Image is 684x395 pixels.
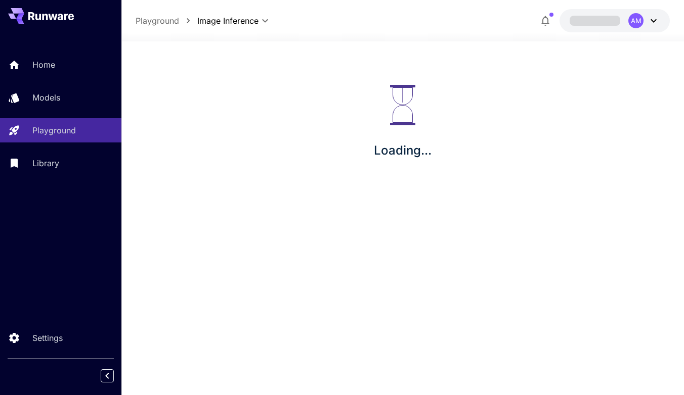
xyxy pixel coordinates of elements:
a: Playground [136,15,179,27]
span: Image Inference [197,15,259,27]
p: Playground [32,124,76,136]
nav: breadcrumb [136,15,197,27]
div: AM [628,13,644,28]
div: Collapse sidebar [108,367,121,385]
button: AM [560,9,670,32]
p: Models [32,91,60,104]
p: Loading... [374,141,432,160]
p: Settings [32,332,63,344]
p: Library [32,157,59,169]
button: Collapse sidebar [101,369,114,382]
p: Home [32,59,55,71]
